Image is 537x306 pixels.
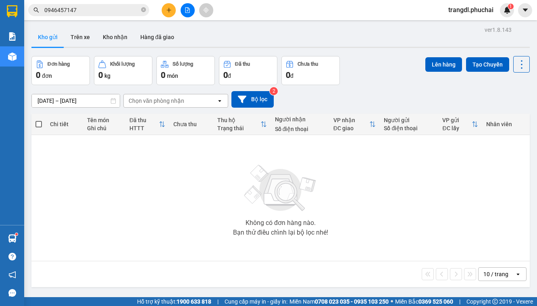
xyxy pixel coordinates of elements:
div: Người gửi [384,117,434,123]
span: | [217,297,219,306]
button: Trên xe [64,27,96,47]
span: trangdl.phuchai [442,5,500,15]
div: Không có đơn hàng nào. [246,220,316,226]
button: Đơn hàng0đơn [31,56,90,85]
span: Cung cấp máy in - giấy in: [225,297,287,306]
span: đ [228,73,231,79]
th: Toggle SortBy [125,114,169,135]
div: Nhân viên [486,121,525,127]
svg: open [515,271,521,277]
div: ver 1.8.143 [485,25,512,34]
span: 0 [223,70,228,80]
svg: open [216,98,223,104]
div: Khối lượng [110,61,135,67]
div: Số điện thoại [275,126,325,132]
input: Select a date range. [32,94,120,107]
span: close-circle [141,6,146,14]
span: copyright [492,299,498,304]
span: | [459,297,460,306]
img: logo-vxr [7,5,17,17]
span: plus [166,7,172,13]
div: VP gửi [442,117,472,123]
div: Chưa thu [298,61,318,67]
div: Chi tiết [50,121,79,127]
button: Hàng đã giao [134,27,181,47]
span: notification [8,271,16,279]
button: Lên hàng [425,57,462,72]
div: Số điện thoại [384,125,434,131]
span: aim [203,7,209,13]
img: warehouse-icon [8,52,17,61]
button: aim [199,3,213,17]
span: Miền Bắc [395,297,453,306]
button: plus [162,3,176,17]
div: Số lượng [173,61,193,67]
img: svg+xml;base64,PHN2ZyBjbGFzcz0ibGlzdC1wbHVnX19zdmciIHhtbG5zPSJodHRwOi8vd3d3LnczLm9yZy8yMDAwL3N2Zy... [240,160,321,216]
span: close-circle [141,7,146,12]
div: Chọn văn phòng nhận [129,97,184,105]
div: 10 / trang [483,270,508,278]
th: Toggle SortBy [213,114,271,135]
div: Đơn hàng [48,61,70,67]
sup: 2 [270,87,278,95]
span: đ [290,73,293,79]
sup: 1 [15,233,18,235]
span: Hỗ trợ kỹ thuật: [137,297,211,306]
span: 0 [286,70,290,80]
th: Toggle SortBy [438,114,482,135]
span: 0 [98,70,103,80]
div: Trạng thái [217,125,260,131]
div: Đã thu [235,61,250,67]
div: Thu hộ [217,117,260,123]
div: Chưa thu [173,121,209,127]
div: Ghi chú [87,125,121,131]
strong: 0708 023 035 - 0935 103 250 [315,298,389,305]
button: caret-down [518,3,532,17]
button: Kho nhận [96,27,134,47]
button: Khối lượng0kg [94,56,152,85]
input: Tìm tên, số ĐT hoặc mã đơn [44,6,139,15]
sup: 1 [508,4,514,9]
button: Đã thu0đ [219,56,277,85]
span: ⚪️ [391,300,393,303]
button: Kho gửi [31,27,64,47]
div: VP nhận [333,117,370,123]
div: ĐC giao [333,125,370,131]
img: solution-icon [8,32,17,41]
button: Tạo Chuyến [466,57,509,72]
span: Miền Nam [289,297,389,306]
span: 0 [36,70,40,80]
span: món [167,73,178,79]
button: file-add [181,3,195,17]
th: Toggle SortBy [329,114,380,135]
span: đơn [42,73,52,79]
span: search [33,7,39,13]
div: Đã thu [129,117,159,123]
div: HTTT [129,125,159,131]
div: Người nhận [275,116,325,123]
strong: 0369 525 060 [418,298,453,305]
button: Số lượng0món [156,56,215,85]
img: warehouse-icon [8,234,17,243]
img: icon-new-feature [504,6,511,14]
span: kg [104,73,110,79]
div: ĐC lấy [442,125,472,131]
div: Bạn thử điều chỉnh lại bộ lọc nhé! [233,229,328,236]
span: message [8,289,16,297]
span: caret-down [522,6,529,14]
div: Tên món [87,117,121,123]
span: 0 [161,70,165,80]
span: file-add [185,7,190,13]
button: Chưa thu0đ [281,56,340,85]
span: question-circle [8,253,16,260]
button: Bộ lọc [231,91,274,108]
strong: 1900 633 818 [177,298,211,305]
span: 1 [509,4,512,9]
